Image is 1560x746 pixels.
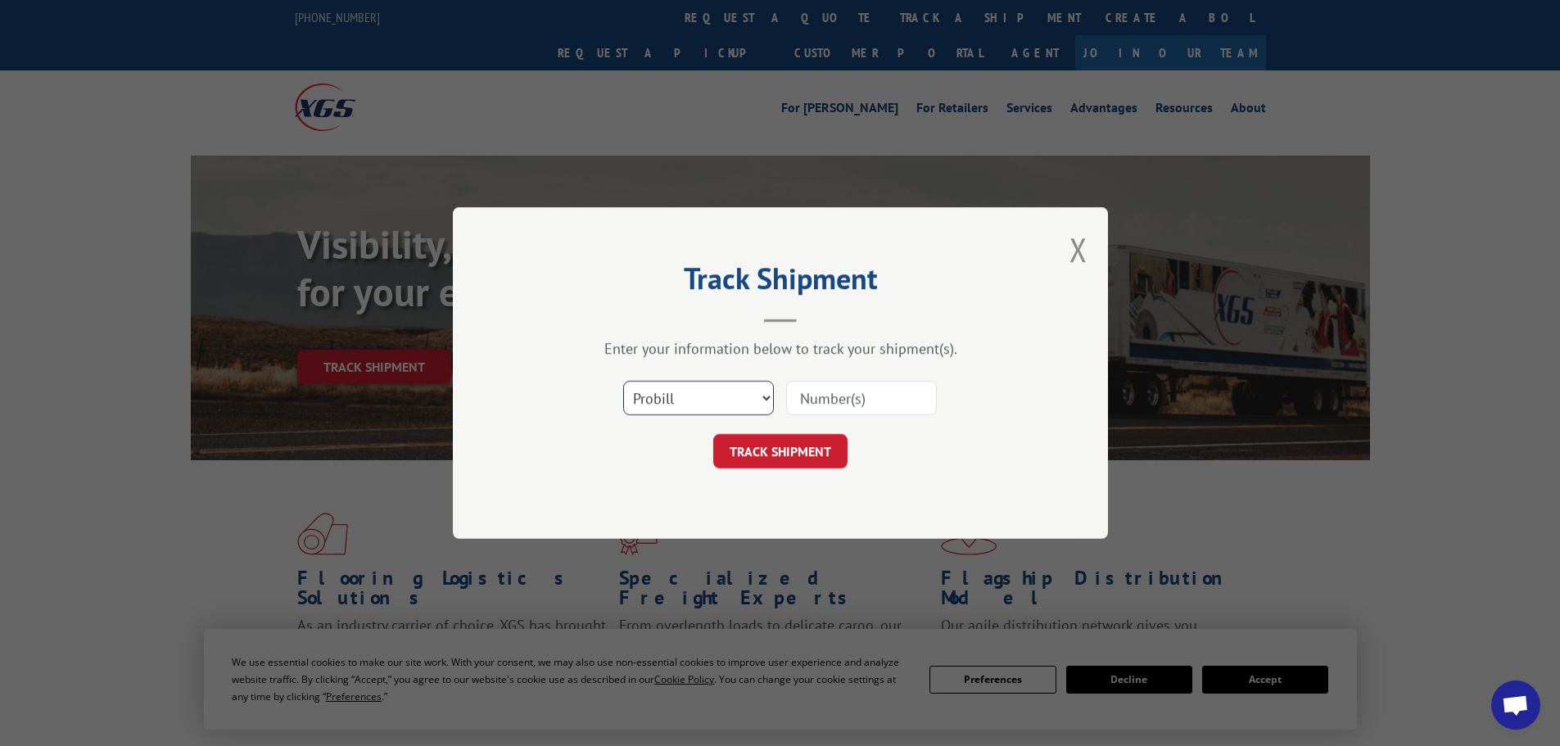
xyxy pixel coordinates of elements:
[786,381,937,415] input: Number(s)
[535,339,1026,358] div: Enter your information below to track your shipment(s).
[1069,228,1087,271] button: Close modal
[535,267,1026,298] h2: Track Shipment
[713,434,848,468] button: TRACK SHIPMENT
[1491,680,1540,730] div: Open chat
